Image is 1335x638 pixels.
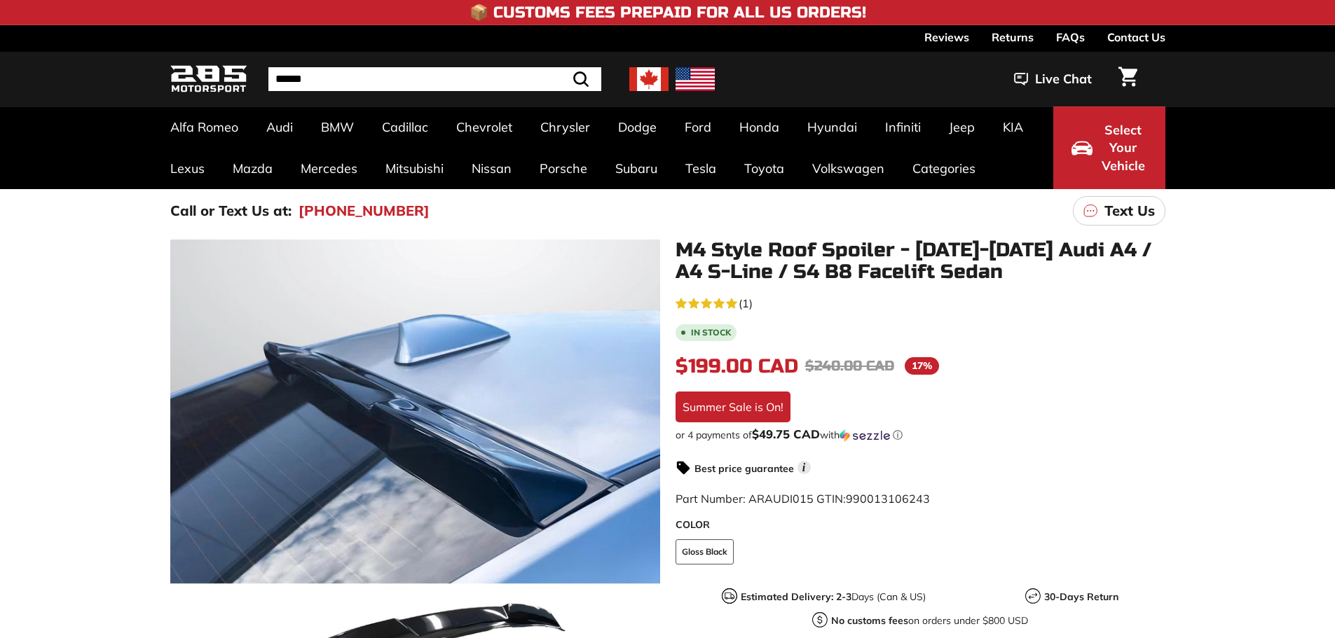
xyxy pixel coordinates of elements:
[671,106,725,148] a: Ford
[739,295,753,312] span: (1)
[676,240,1165,283] h1: M4 Style Roof Spoiler - [DATE]-[DATE] Audi A4 / A4 S-Line / S4 B8 Facelift Sedan
[299,200,430,221] a: [PHONE_NUMBER]
[741,590,926,604] p: Days (Can & US)
[898,148,990,189] a: Categories
[458,148,526,189] a: Nissan
[676,293,1165,312] a: 5.0 rating (1 votes)
[601,148,671,189] a: Subaru
[1053,106,1165,189] button: Select Your Vehicle
[996,62,1110,97] button: Live Chat
[1044,590,1118,603] strong: 30-Days Return
[676,428,1165,442] div: or 4 payments of with
[526,106,604,148] a: Chrysler
[798,148,898,189] a: Volkswagen
[1110,55,1146,103] a: Cart
[831,614,908,627] strong: No customs fees
[676,391,790,422] div: Summer Sale is On!
[307,106,368,148] a: BMW
[470,4,866,21] h4: 📦 Customs Fees Prepaid for All US Orders!
[725,106,793,148] a: Honda
[1104,200,1155,221] p: Text Us
[252,106,307,148] a: Audi
[156,148,219,189] a: Lexus
[676,518,1165,532] label: COLOR
[871,106,935,148] a: Infiniti
[268,67,601,91] input: Search
[1035,70,1092,88] span: Live Chat
[526,148,601,189] a: Porsche
[691,328,731,337] b: In stock
[797,461,811,474] span: i
[676,428,1165,442] div: or 4 payments of$49.75 CADwithSezzle Click to learn more about Sezzle
[793,106,871,148] a: Hyundai
[371,148,458,189] a: Mitsubishi
[170,200,292,221] p: Call or Text Us at:
[1107,25,1165,49] a: Contact Us
[840,429,890,442] img: Sezzle
[846,492,930,506] span: 990013106243
[156,106,252,148] a: Alfa Romeo
[671,148,730,189] a: Tesla
[989,106,1037,148] a: KIA
[676,492,930,506] span: Part Number: ARAUDI015 GTIN:
[170,63,247,96] img: Logo_285_Motorsport_areodynamics_components
[730,148,798,189] a: Toyota
[1056,25,1085,49] a: FAQs
[1073,196,1165,226] a: Text Us
[935,106,989,148] a: Jeep
[992,25,1034,49] a: Returns
[442,106,526,148] a: Chevrolet
[924,25,969,49] a: Reviews
[368,106,442,148] a: Cadillac
[694,462,794,475] strong: Best price guarantee
[1100,121,1147,175] span: Select Your Vehicle
[219,148,287,189] a: Mazda
[831,613,1028,628] p: on orders under $800 USD
[741,590,851,603] strong: Estimated Delivery: 2-3
[752,427,820,441] span: $49.75 CAD
[676,354,798,378] span: $199.00 CAD
[287,148,371,189] a: Mercedes
[604,106,671,148] a: Dodge
[905,357,939,375] span: 17%
[805,357,894,375] span: $240.00 CAD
